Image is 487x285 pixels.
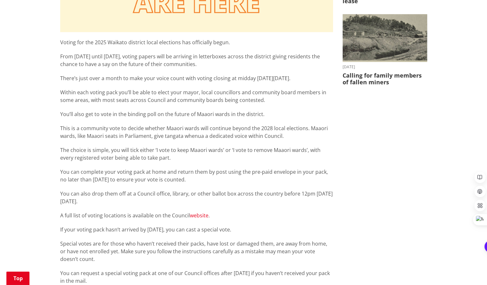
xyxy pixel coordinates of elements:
[60,74,333,82] p: There’s just over a month to make your voice count with voting closing at midday [DATE][DATE].
[60,168,333,183] p: You can complete your voting pack at home and return them by post using the pre-paid envelope in ...
[6,272,29,285] a: Top
[60,269,333,285] p: You can request a special voting pack at one of our Council offices after [DATE] if you haven’t r...
[190,212,208,219] a: website
[60,124,333,140] p: This is a community vote to decide whether Maaori wards will continue beyond the 2028 local elect...
[60,212,333,219] p: A full list of voting locations is available on the Council .
[60,226,333,233] p: If your voting pack hasn’t arrived by [DATE], you can cast a special vote.
[60,53,333,68] p: From [DATE] until [DATE], voting papers will be arriving in letterboxes across the district givin...
[60,38,333,46] p: Voting for the 2025 Waikato district local elections has officially begun.
[60,240,333,263] p: Special votes are for those who haven’t received their packs, have lost or damaged them, are away...
[60,110,333,118] p: You’ll also get to vote in the binding poll on the future of Maaori wards in the district.
[343,65,427,69] time: [DATE]
[343,14,427,62] img: Glen Afton Mine 1939
[60,88,333,104] p: Within each voting pack you’ll be able to elect your mayor, local councillors and community board...
[60,190,333,205] p: You can also drop them off at a Council office, library, or other ballot box across the country b...
[343,14,427,86] a: A black-and-white historic photograph shows a hillside with trees, small buildings, and cylindric...
[343,72,427,86] h3: Calling for family members of fallen miners
[60,146,333,162] p: The choice is simple, you will tick either ‘I vote to keep Maaori wards’ or ‘I vote to remove Maa...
